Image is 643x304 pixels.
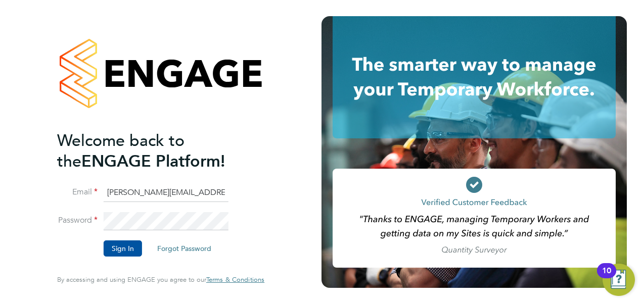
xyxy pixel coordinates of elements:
[603,264,635,296] button: Open Resource Center, 10 new notifications
[149,240,219,257] button: Forgot Password
[57,215,98,226] label: Password
[206,276,264,284] a: Terms & Conditions
[104,240,142,257] button: Sign In
[57,187,98,197] label: Email
[104,184,228,202] input: Enter your work email...
[57,130,254,172] h2: ENGAGE Platform!
[57,275,264,284] span: By accessing and using ENGAGE you agree to our
[602,271,611,284] div: 10
[206,275,264,284] span: Terms & Conditions
[57,131,185,171] span: Welcome back to the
